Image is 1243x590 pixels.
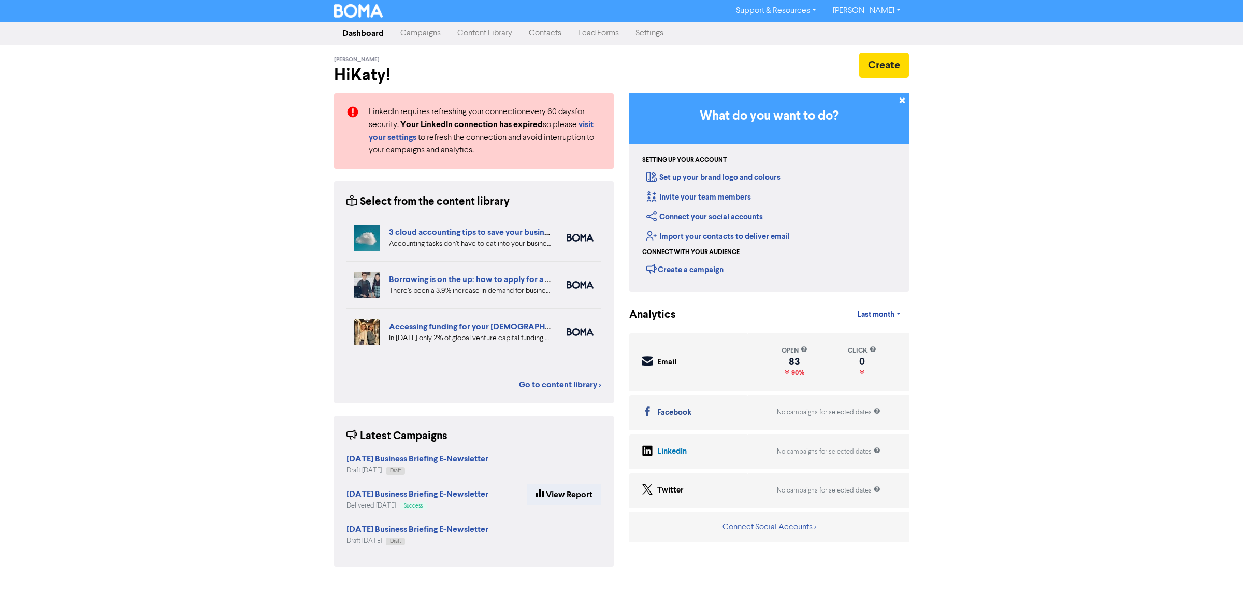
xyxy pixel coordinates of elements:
[334,4,383,18] img: BOMA Logo
[369,121,594,142] a: visit your settings
[642,156,727,165] div: Setting up your account
[629,307,663,323] div: Analytics
[857,310,894,319] span: Last month
[777,486,880,496] div: No campaigns for selected dates
[627,23,672,44] a: Settings
[782,358,807,366] div: 83
[389,321,642,332] a: Accessing funding for your [DEMOGRAPHIC_DATA]-led businesses
[629,93,909,292] div: Getting Started in BOMA
[646,192,751,202] a: Invite your team members
[392,23,449,44] a: Campaigns
[728,3,825,19] a: Support & Resources
[389,274,595,285] a: Borrowing is on the up: how to apply for a business loan
[848,358,876,366] div: 0
[645,109,893,124] h3: What do you want to do?
[346,501,488,511] div: Delivered [DATE]
[859,53,909,78] button: Create
[346,455,488,463] a: [DATE] Business Briefing E-Newsletter
[646,232,790,242] a: Import your contacts to deliver email
[404,503,423,509] span: Success
[334,56,380,63] span: [PERSON_NAME]
[789,369,804,377] span: 90%
[646,212,763,222] a: Connect your social accounts
[390,539,401,544] span: Draft
[527,484,601,505] a: View Report
[722,521,817,534] button: Connect Social Accounts >
[657,357,676,369] div: Email
[400,119,543,130] strong: Your LinkedIn connection has expired
[849,304,909,325] a: Last month
[346,428,447,444] div: Latest Campaigns
[390,468,401,473] span: Draft
[334,23,392,44] a: Dashboard
[782,346,807,356] div: open
[346,454,488,464] strong: [DATE] Business Briefing E-Newsletter
[389,333,551,344] div: In 2024 only 2% of global venture capital funding went to female-only founding teams. We highligh...
[777,408,880,417] div: No campaigns for selected dates
[346,490,488,499] a: [DATE] Business Briefing E-Newsletter
[777,447,880,457] div: No campaigns for selected dates
[567,328,594,336] img: boma
[1191,540,1243,590] iframe: Chat Widget
[567,281,594,289] img: boma
[389,286,551,297] div: There’s been a 3.9% increase in demand for business loans from Aussie businesses. Find out the be...
[346,466,488,475] div: Draft [DATE]
[449,23,521,44] a: Content Library
[567,234,594,242] img: boma_accounting
[334,65,614,85] h2: Hi Katy !
[389,227,617,237] a: 3 cloud accounting tips to save your business time and money
[570,23,627,44] a: Lead Forms
[519,378,601,391] a: Go to content library >
[657,485,684,497] div: Twitter
[361,106,609,157] div: LinkedIn requires refreshing your connection every 60 days for security. so please to refresh the...
[346,524,488,535] strong: [DATE] Business Briefing E-Newsletter
[657,407,691,419] div: Facebook
[646,261,724,277] div: Create a campaign
[646,173,781,182] a: Set up your brand logo and colours
[521,23,570,44] a: Contacts
[346,194,510,210] div: Select from the content library
[825,3,909,19] a: [PERSON_NAME]
[346,536,488,546] div: Draft [DATE]
[657,446,687,458] div: LinkedIn
[848,346,876,356] div: click
[389,238,551,249] div: Accounting tasks don’t have to eat into your business time. With the right cloud accounting softw...
[346,526,488,534] a: [DATE] Business Briefing E-Newsletter
[346,489,488,499] strong: [DATE] Business Briefing E-Newsletter
[642,248,740,257] div: Connect with your audience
